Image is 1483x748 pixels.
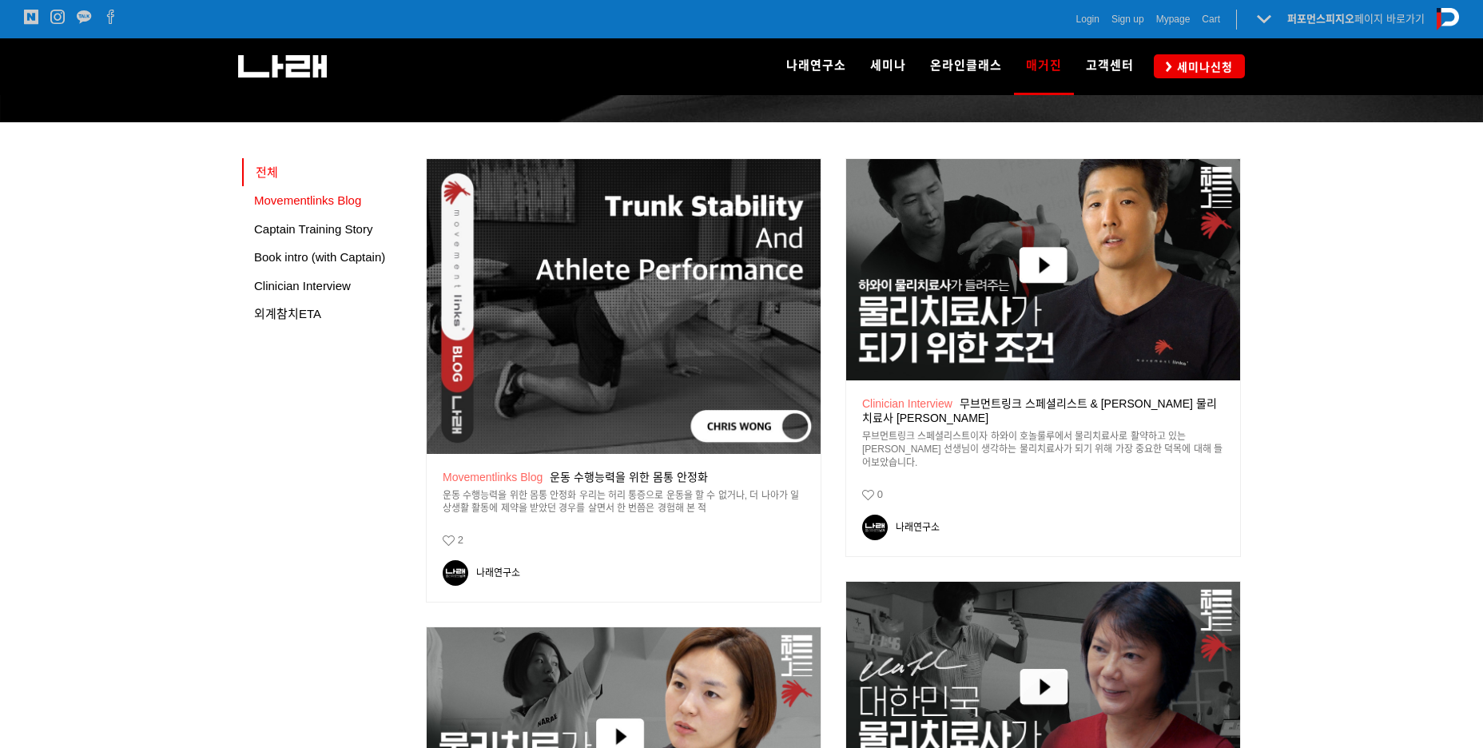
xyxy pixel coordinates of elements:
[254,250,385,264] span: Book intro (with Captain)
[443,471,547,483] em: Movementlinks Blog
[862,396,1224,425] div: 무브먼트링크 스페셜리스트 & [PERSON_NAME] 물리치료사 [PERSON_NAME]
[476,567,520,579] div: 나래연구소
[1202,11,1220,27] a: Cart
[1154,54,1245,78] a: 세미나신청
[254,222,372,236] span: Captain Training Story
[1026,53,1062,78] span: 매거진
[786,58,846,73] span: 나래연구소
[862,397,956,410] em: Clinician Interview
[242,300,414,328] a: 외계참치ETA
[1172,59,1233,75] span: 세미나신청
[1111,11,1144,27] a: Sign up
[242,243,414,272] a: Book intro (with Captain)
[242,158,414,187] a: 전체
[1156,11,1191,27] a: Mypage
[862,431,1223,469] span: 무브먼트링크 스페셜리스트이자 하와이 호놀룰루에서 물리치료사로 활약하고 있는 [PERSON_NAME] 선생님이 생각하는 물리치료사가 되기 위해 가장 중요한 덕목에 대해 들어보았...
[930,58,1002,73] span: 온라인클래스
[242,215,414,244] a: Captain Training Story
[877,488,883,500] em: 0
[254,279,351,292] span: Clinician Interview
[458,534,463,546] em: 2
[1086,58,1134,73] span: 고객센터
[443,470,805,484] div: 운동 수행능력을 위한 몸통 안정화
[254,307,321,320] span: 외계참치ETA
[256,165,278,179] span: 전체
[443,471,550,483] a: Movementlinks Blog
[242,272,414,300] a: Clinician Interview
[774,38,858,94] a: 나래연구소
[1074,38,1146,94] a: 고객센터
[896,522,940,533] div: 나래연구소
[1287,13,1354,25] strong: 퍼포먼스피지오
[870,58,906,73] span: 세미나
[858,38,918,94] a: 세미나
[918,38,1014,94] a: 온라인클래스
[1287,13,1425,25] a: 퍼포먼스피지오페이지 바로가기
[443,490,799,515] span: 운동 수행능력을 위한 몸통 안정화 우리는 허리 통증으로 운동을 할 수 없거나, 더 나아가 일상생활 활동에 제약을 받았던 경우를 살면서 한 번쯤은 경험해 본 적
[1014,38,1074,94] a: 매거진
[242,186,414,215] a: Movementlinks Blog
[254,193,361,207] span: Movementlinks Blog
[1076,11,1099,27] a: Login
[862,397,960,410] a: Clinician Interview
